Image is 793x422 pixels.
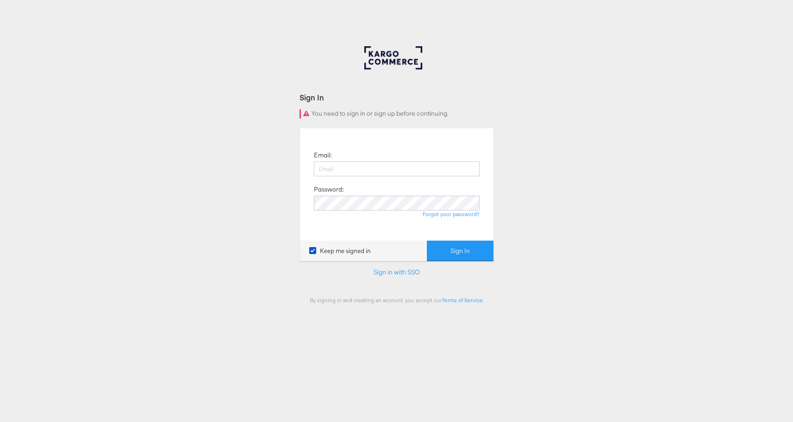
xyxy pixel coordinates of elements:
label: Password: [314,185,343,194]
a: Sign in with SSO [374,268,420,276]
a: Forgot your password? [423,211,480,217]
input: Email [314,161,480,176]
div: Sign In [300,92,494,103]
label: Email: [314,151,331,160]
div: By signing in and creating an account, you accept our . [300,297,494,304]
div: You need to sign in or sign up before continuing. [300,109,494,118]
a: Terms of Service [442,297,483,304]
label: Keep me signed in [309,247,371,255]
button: Sign In [427,241,493,261]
